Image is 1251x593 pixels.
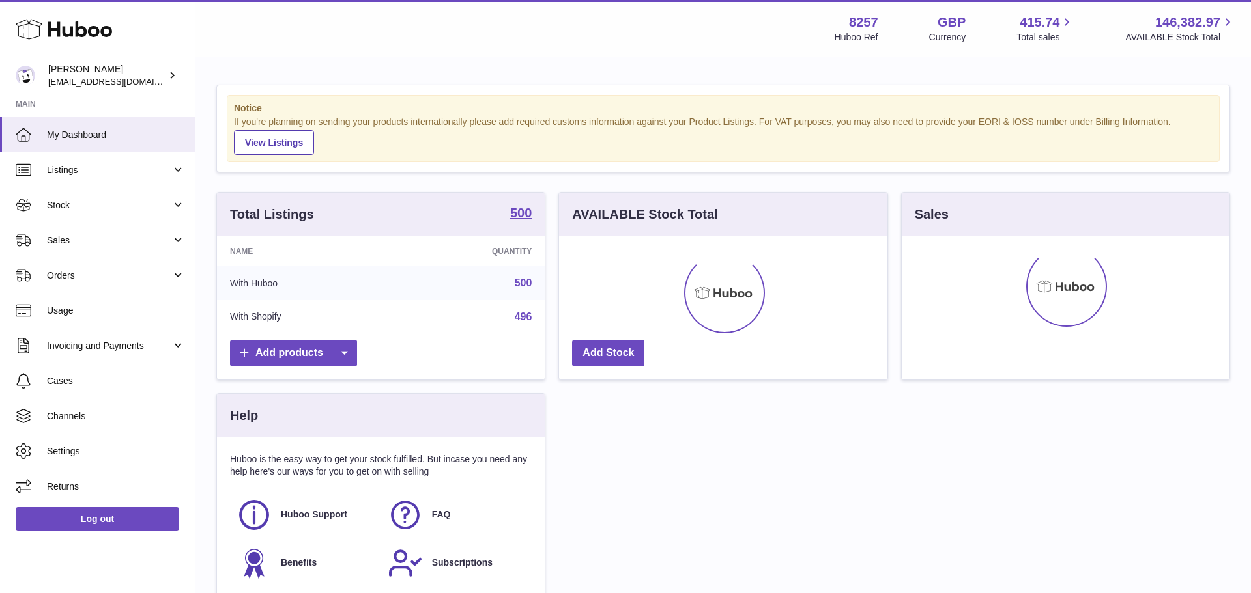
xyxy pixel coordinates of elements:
h3: Total Listings [230,206,314,223]
a: 500 [510,206,532,222]
strong: Notice [234,102,1213,115]
div: Huboo Ref [835,31,878,44]
span: 415.74 [1020,14,1059,31]
span: [EMAIL_ADDRESS][DOMAIN_NAME] [48,76,192,87]
span: 146,382.97 [1155,14,1220,31]
th: Name [217,236,394,266]
a: Add Stock [572,340,644,366]
th: Quantity [394,236,545,266]
strong: 8257 [849,14,878,31]
td: With Shopify [217,300,394,334]
span: Total sales [1016,31,1074,44]
a: 146,382.97 AVAILABLE Stock Total [1125,14,1235,44]
p: Huboo is the easy way to get your stock fulfilled. But incase you need any help here's our ways f... [230,453,532,478]
span: AVAILABLE Stock Total [1125,31,1235,44]
strong: 500 [510,206,532,219]
span: Orders [47,269,171,282]
a: 500 [515,277,532,288]
strong: GBP [938,14,966,31]
a: FAQ [388,497,526,532]
h3: Sales [915,206,949,223]
span: Channels [47,410,185,422]
span: Huboo Support [281,508,347,521]
div: If you're planning on sending your products internationally please add required customs informati... [234,116,1213,155]
td: With Huboo [217,266,394,300]
span: Settings [47,445,185,458]
span: FAQ [432,508,451,521]
span: Benefits [281,557,317,569]
span: Sales [47,234,171,247]
img: internalAdmin-8257@internal.huboo.com [16,66,35,85]
a: Benefits [237,545,375,581]
div: Currency [929,31,966,44]
h3: AVAILABLE Stock Total [572,206,717,223]
span: Usage [47,305,185,317]
a: 415.74 Total sales [1016,14,1074,44]
h3: Help [230,407,258,424]
span: Returns [47,480,185,493]
span: My Dashboard [47,129,185,141]
a: 496 [515,311,532,322]
span: Listings [47,164,171,176]
span: Cases [47,375,185,387]
span: Subscriptions [432,557,493,569]
a: Huboo Support [237,497,375,532]
a: View Listings [234,130,314,155]
a: Subscriptions [388,545,526,581]
a: Log out [16,507,179,531]
div: [PERSON_NAME] [48,63,165,88]
span: Invoicing and Payments [47,340,171,352]
span: Stock [47,199,171,212]
a: Add products [230,340,357,366]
